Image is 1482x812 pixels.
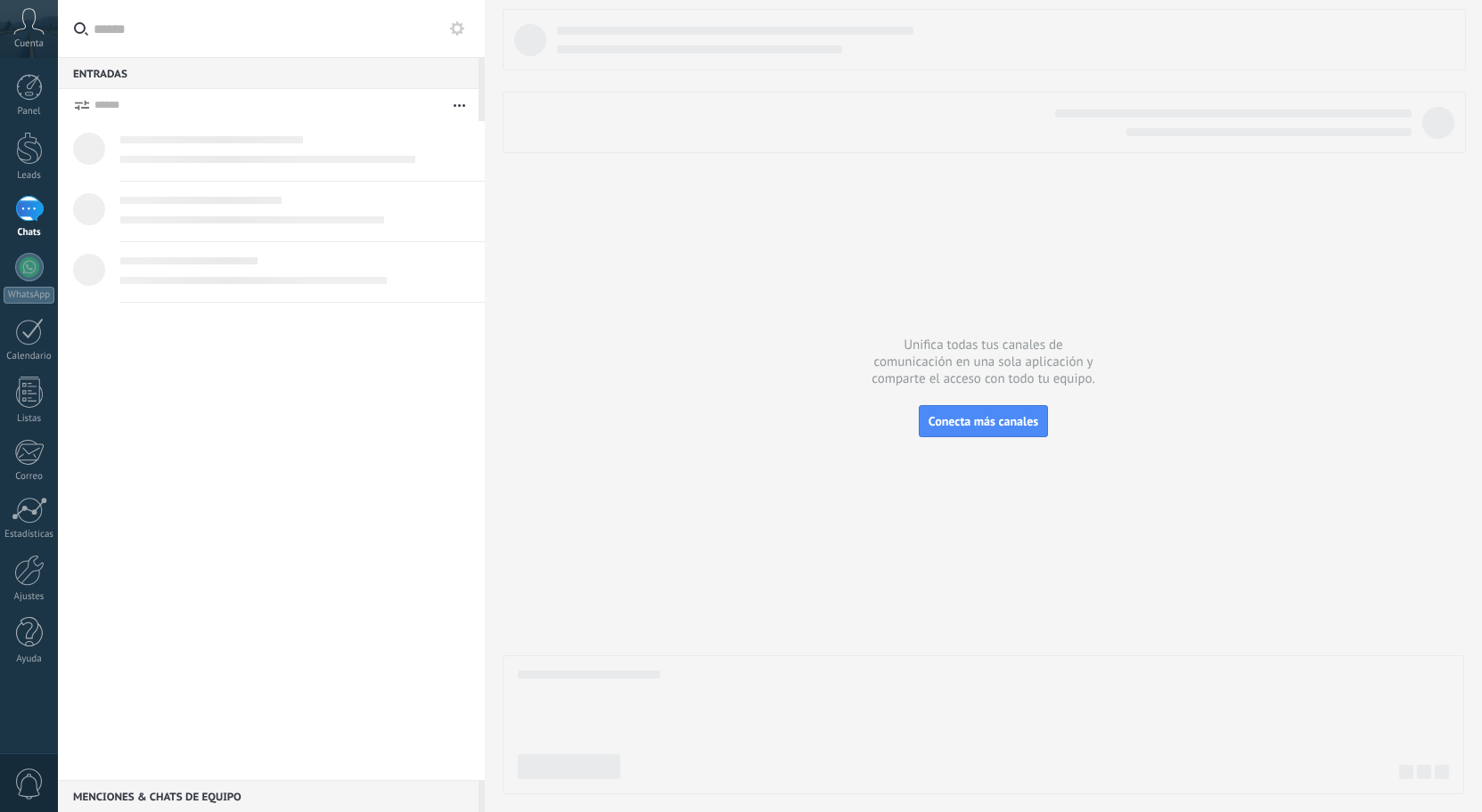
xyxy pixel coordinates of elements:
[58,57,479,89] div: Entradas
[929,413,1038,429] span: Conecta más canales
[4,471,55,483] div: Correo
[4,227,55,239] div: Chats
[58,780,479,812] div: Menciones & Chats de equipo
[4,351,55,362] div: Calendario
[4,106,55,118] div: Panel
[4,591,55,603] div: Ajustes
[4,287,54,304] div: WhatsApp
[4,654,55,665] div: Ayuda
[4,170,55,182] div: Leads
[919,405,1048,437] button: Conecta más canales
[14,38,44,50] span: Cuenta
[4,413,55,425] div: Listas
[4,529,55,540] div: Estadísticas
